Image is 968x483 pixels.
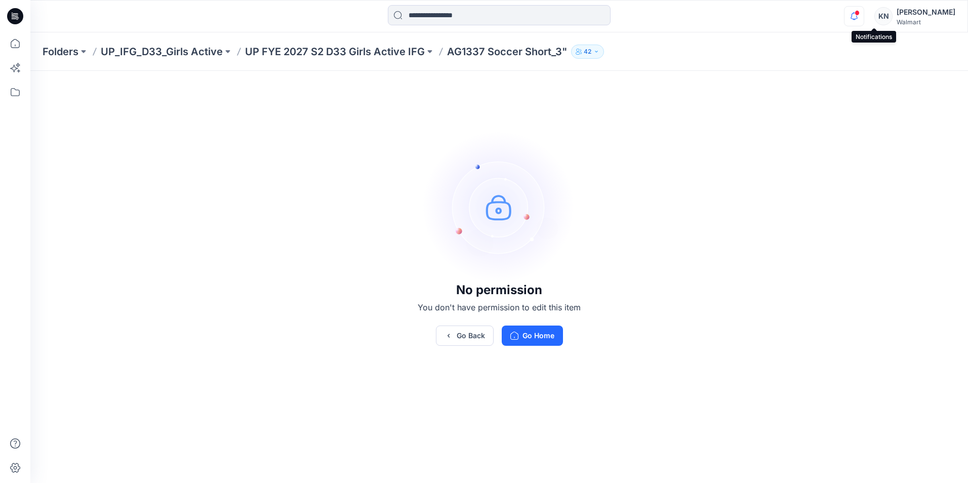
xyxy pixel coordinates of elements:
a: Folders [43,45,78,59]
p: You don't have permission to edit this item [418,301,581,313]
p: AG1337 Soccer Short_3" [447,45,567,59]
img: no-perm.svg [423,131,575,283]
div: [PERSON_NAME] [897,6,955,18]
a: UP FYE 2027 S2 D33 Girls Active IFG [245,45,425,59]
a: UP_IFG_D33_Girls Active [101,45,223,59]
button: Go Home [502,326,563,346]
div: Walmart [897,18,955,26]
p: 42 [584,46,591,57]
div: KN [874,7,893,25]
button: Go Back [436,326,494,346]
button: 42 [571,45,604,59]
h3: No permission [418,283,581,297]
